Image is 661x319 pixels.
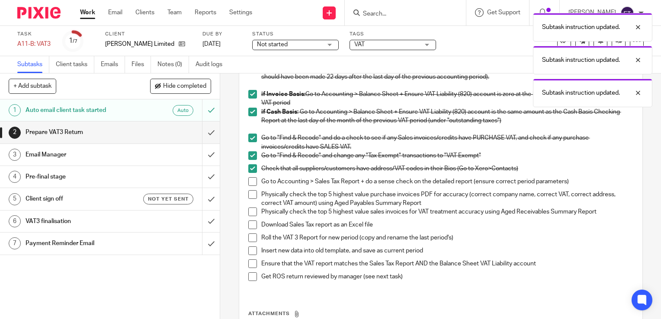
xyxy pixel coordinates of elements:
span: Attachments [248,311,290,316]
small: /7 [73,39,77,44]
label: Status [252,31,339,38]
label: Client [105,31,192,38]
p: : Go to Accounting > Balance Sheet + Ensure VAT Liability (820) account is the same amount as the... [261,108,633,125]
a: Reports [195,8,216,17]
p: Check that all suppliers/customers have address/VAT codes in their Bios (Go to Xero>Contacts) [261,164,633,173]
h1: Client sign off [26,192,138,205]
img: svg%3E [620,6,634,20]
div: 7 [9,237,21,249]
div: A11-B: VAT3 [17,40,52,48]
p: Go to "Find & Recode" and change any "Tax Exempt" transactions to "VAT Exempt" [261,151,633,160]
a: Subtasks [17,56,49,73]
p: Go to "Find & Recode" and do a check to see if any Sales invoices/credits have PURCHASE VAT, and ... [261,134,633,151]
p: Roll the VAT 3 Report for new period (copy and rename the last period's) [261,233,633,242]
a: Email [108,8,122,17]
a: Emails [101,56,125,73]
h1: Email Manager [26,148,138,161]
span: [DATE] [202,41,221,47]
div: Auto [173,105,193,116]
p: Go to Accounting > Sales Tax Report + do a sense check on the detailed report (ensure correct per... [261,177,633,186]
a: Settings [229,8,252,17]
div: 2 [9,127,21,139]
strong: if Cash Basis [261,109,297,115]
h1: Pre-final stage [26,170,138,183]
p: Download Sales Tax report as an Excel file [261,220,633,229]
button: + Add subtask [9,79,56,93]
a: Clients [135,8,154,17]
span: Not started [257,41,288,48]
a: Work [80,8,95,17]
h1: VAT3 finalisation [26,215,138,228]
div: 5 [9,193,21,205]
p: Subtask instruction updated. [542,56,620,64]
h1: Prepare VAT3 Return [26,126,138,139]
a: Notes (0) [157,56,189,73]
div: 6 [9,215,21,227]
p: [PERSON_NAME] Limited [105,40,174,48]
span: Hide completed [163,83,206,90]
p: Get ROS return reviewed by manager (see next task) [261,272,633,281]
a: Audit logs [196,56,229,73]
p: Subtask instruction updated. [542,89,620,97]
h1: Auto email client task started [26,104,138,117]
div: 1 [9,104,21,116]
div: 4 [9,171,21,183]
a: Team [167,8,182,17]
p: Ensure that the VAT report matches the Sales Tax Report AND the Balance Sheet VAT Liability account [261,259,633,268]
p: Physically check the top 5 highest value sales invoices for VAT treatment accuracy using Aged Rec... [261,207,633,216]
strong: if Invoice Basis: [261,91,305,97]
label: Task [17,31,52,38]
p: Insert new data into old template, and save as current period [261,246,633,255]
div: 3 [9,149,21,161]
p: Physically check the top 5 highest value purchase invoices PDF for accuracy (correct company name... [261,190,633,208]
img: Pixie [17,7,61,19]
p: Subtask instruction updated. [542,23,620,32]
p: Go to Accounting > Balance Sheet + Ensure VAT Liability (820) account is zero at the last day of ... [261,90,633,108]
a: Client tasks [56,56,94,73]
a: Files [132,56,151,73]
span: Not yet sent [148,195,189,203]
label: Due by [202,31,241,38]
div: 1 [69,36,77,46]
button: Hide completed [150,79,211,93]
h1: Payment Reminder Email [26,237,138,250]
